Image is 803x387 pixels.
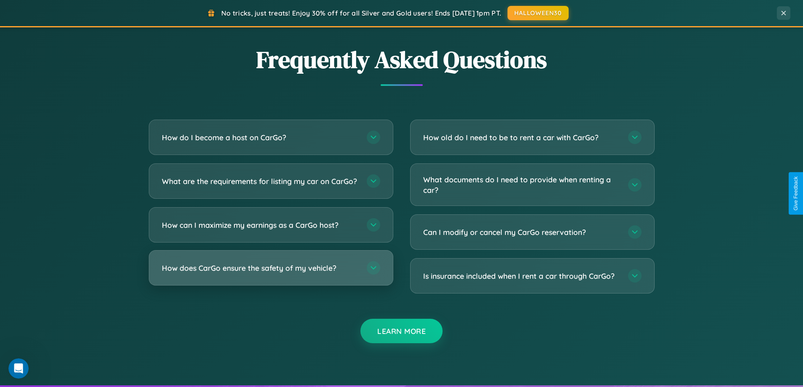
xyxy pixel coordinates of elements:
h3: How do I become a host on CarGo? [162,132,358,143]
h3: Is insurance included when I rent a car through CarGo? [423,271,620,281]
span: No tricks, just treats! Enjoy 30% off for all Silver and Gold users! Ends [DATE] 1pm PT. [221,9,501,17]
button: Learn More [360,319,443,343]
h3: How does CarGo ensure the safety of my vehicle? [162,263,358,273]
iframe: Intercom live chat [8,358,29,379]
h3: What are the requirements for listing my car on CarGo? [162,176,358,187]
button: HALLOWEEN30 [508,6,569,20]
div: Give Feedback [793,176,799,211]
h2: Frequently Asked Questions [149,43,655,76]
h3: How can I maximize my earnings as a CarGo host? [162,220,358,230]
h3: Can I modify or cancel my CarGo reservation? [423,227,620,238]
h3: How old do I need to be to rent a car with CarGo? [423,132,620,143]
h3: What documents do I need to provide when renting a car? [423,174,620,195]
